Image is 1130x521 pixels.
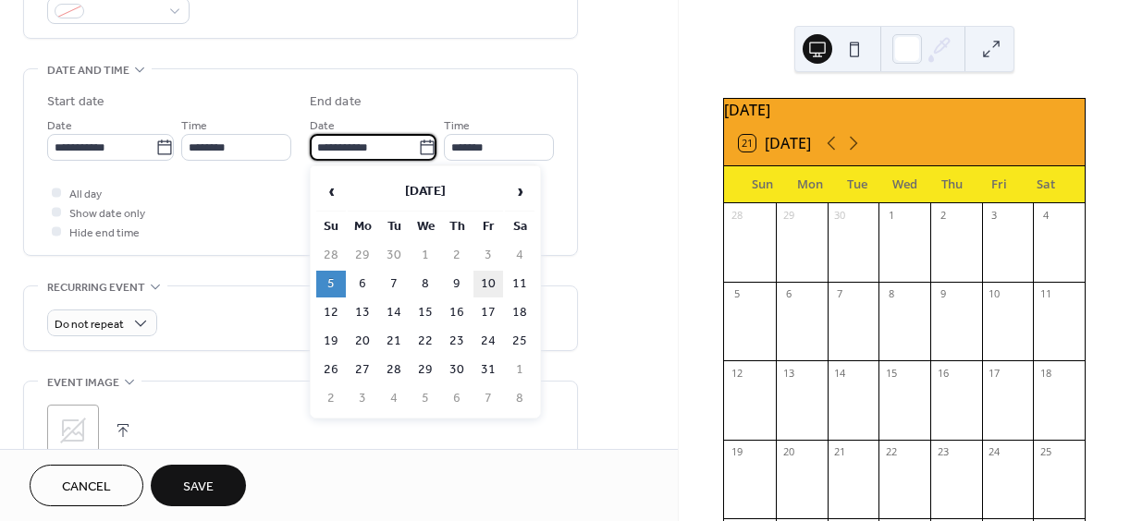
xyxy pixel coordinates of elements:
[316,299,346,326] td: 12
[781,209,795,223] div: 29
[411,242,440,269] td: 1
[730,287,743,301] div: 5
[781,445,795,459] div: 20
[936,445,950,459] div: 23
[833,366,847,380] div: 14
[47,373,119,393] span: Event image
[936,366,950,380] div: 16
[505,357,534,383] td: 1
[47,278,145,297] span: Recurring event
[379,242,409,269] td: 30
[833,166,880,203] div: Tue
[928,166,976,203] div: Thu
[724,99,1085,121] div: [DATE]
[884,366,898,380] div: 15
[348,242,377,269] td: 29
[473,328,503,355] td: 24
[1038,445,1052,459] div: 25
[786,166,833,203] div: Mon
[47,92,104,112] div: Start date
[379,357,409,383] td: 28
[379,385,409,412] td: 4
[379,299,409,326] td: 14
[442,242,472,269] td: 2
[316,357,346,383] td: 26
[505,242,534,269] td: 4
[442,357,472,383] td: 30
[988,287,1001,301] div: 10
[884,445,898,459] div: 22
[151,465,246,506] button: Save
[505,299,534,326] td: 18
[473,385,503,412] td: 7
[473,271,503,297] td: 10
[833,287,847,301] div: 7
[884,287,898,301] div: 8
[781,366,795,380] div: 13
[833,209,847,223] div: 30
[732,130,817,156] button: 21[DATE]
[473,242,503,269] td: 3
[30,465,143,506] button: Cancel
[47,405,99,456] div: ;
[442,328,472,355] td: 23
[310,92,362,112] div: End date
[379,271,409,297] td: 7
[988,445,1001,459] div: 24
[976,166,1023,203] div: Fri
[444,116,470,136] span: Time
[730,209,743,223] div: 28
[505,328,534,355] td: 25
[936,287,950,301] div: 9
[411,213,440,240] th: We
[348,385,377,412] td: 3
[884,209,898,223] div: 1
[881,166,928,203] div: Wed
[442,271,472,297] td: 9
[411,299,440,326] td: 15
[1023,166,1070,203] div: Sat
[55,314,124,335] span: Do not repeat
[442,299,472,326] td: 16
[69,224,140,243] span: Hide end time
[183,478,214,497] span: Save
[69,185,102,204] span: All day
[348,328,377,355] td: 20
[730,445,743,459] div: 19
[310,116,335,136] span: Date
[316,213,346,240] th: Su
[1038,366,1052,380] div: 18
[442,213,472,240] th: Th
[348,213,377,240] th: Mo
[316,328,346,355] td: 19
[411,385,440,412] td: 5
[739,166,786,203] div: Sun
[47,61,129,80] span: Date and time
[411,271,440,297] td: 8
[316,271,346,297] td: 5
[47,116,72,136] span: Date
[316,385,346,412] td: 2
[379,213,409,240] th: Tu
[181,116,207,136] span: Time
[1038,287,1052,301] div: 11
[348,172,503,212] th: [DATE]
[62,478,111,497] span: Cancel
[506,173,534,210] span: ›
[505,271,534,297] td: 11
[730,366,743,380] div: 12
[348,357,377,383] td: 27
[379,328,409,355] td: 21
[833,445,847,459] div: 21
[505,213,534,240] th: Sa
[348,271,377,297] td: 6
[411,328,440,355] td: 22
[505,385,534,412] td: 8
[442,385,472,412] td: 6
[473,299,503,326] td: 17
[348,299,377,326] td: 13
[316,242,346,269] td: 28
[1038,209,1052,223] div: 4
[936,209,950,223] div: 2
